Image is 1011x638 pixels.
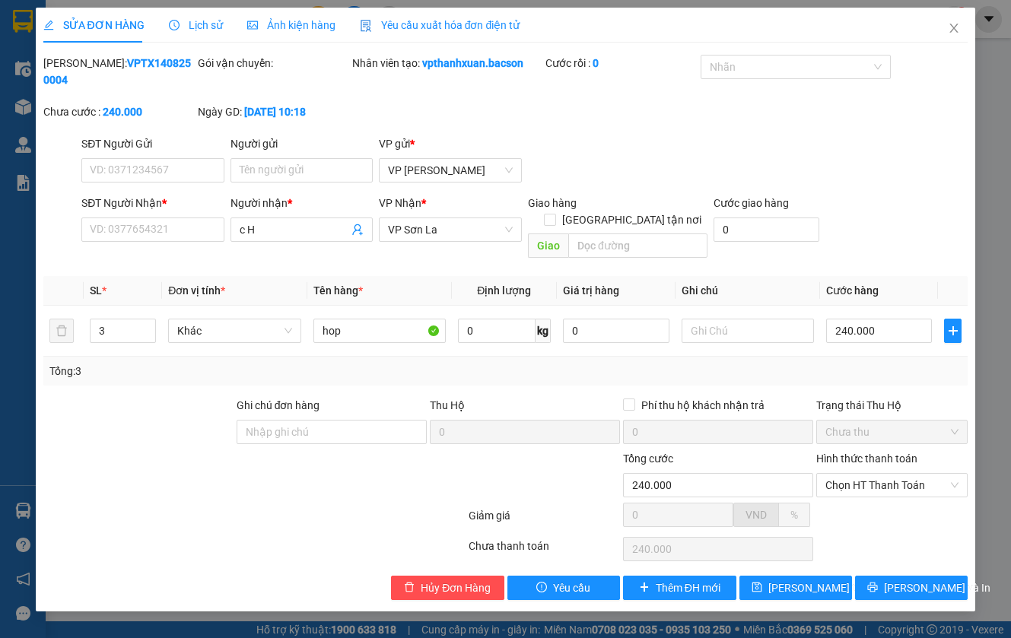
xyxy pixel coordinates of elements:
span: % [790,509,798,521]
span: Lịch sử [169,19,223,31]
button: deleteHủy Đơn Hàng [391,576,504,600]
span: VP Nhận [379,197,421,209]
span: edit [43,20,54,30]
span: Giao [528,233,568,258]
div: Nhân viên tạo: [352,55,542,71]
span: close [948,22,960,34]
span: Đơn vị tính [168,284,225,297]
div: Người gửi [230,135,374,152]
button: save[PERSON_NAME] thay đổi [739,576,852,600]
span: kg [536,319,551,343]
div: Chưa cước : [43,103,195,120]
span: plus [945,325,961,337]
input: Ghi chú đơn hàng [237,420,427,444]
span: Thu Hộ [430,399,465,411]
span: plus [639,582,650,594]
input: VD: Bàn, Ghế [313,319,446,343]
span: Cước hàng [826,284,879,297]
span: printer [867,582,878,594]
span: Tên hàng [313,284,363,297]
span: Khác [177,319,291,342]
span: exclamation-circle [536,582,547,594]
span: save [752,582,762,594]
input: Cước giao hàng [714,217,819,242]
input: Dọc đường [568,233,707,258]
button: delete [49,319,74,343]
button: plus [944,319,962,343]
span: Hủy Đơn Hàng [421,579,491,596]
span: picture [247,20,258,30]
span: [PERSON_NAME] thay đổi [768,579,890,596]
label: Hình thức thanh toán [816,452,917,465]
button: plusThêm ĐH mới [623,576,736,600]
span: Định lượng [477,284,531,297]
span: Tổng cước [623,452,673,465]
div: Chưa thanh toán [467,538,622,564]
span: Phí thu hộ khách nhận trả [635,397,771,414]
button: printer[PERSON_NAME] và In [855,576,968,600]
div: SĐT Người Nhận [81,195,224,211]
span: Yêu cầu xuất hóa đơn điện tử [360,19,520,31]
th: Ghi chú [676,276,820,306]
span: clock-circle [169,20,180,30]
span: SL [90,284,102,297]
div: Tổng: 3 [49,363,392,379]
span: VP Sơn La [388,218,513,241]
span: Ảnh kiện hàng [247,19,335,31]
b: GỬI : VP [PERSON_NAME] [19,110,265,135]
span: Chọn HT Thanh Toán [825,474,959,497]
div: Ngày GD: [198,103,349,120]
span: user-add [351,224,364,236]
b: vpthanhxuan.bacson [422,57,523,69]
div: Gói vận chuyển: [198,55,349,71]
div: Cước rồi : [545,55,697,71]
label: Ghi chú đơn hàng [237,399,320,411]
span: [GEOGRAPHIC_DATA] tận nơi [556,211,707,228]
span: VND [746,509,767,521]
span: Chưa thu [825,421,959,443]
span: Thêm ĐH mới [656,579,720,596]
span: Giao hàng [528,197,577,209]
button: exclamation-circleYêu cầu [507,576,620,600]
img: icon [360,20,372,32]
span: SỬA ĐƠN HÀNG [43,19,145,31]
span: [PERSON_NAME] và In [884,579,990,596]
div: Trạng thái Thu Hộ [816,397,968,414]
button: Close [933,8,975,50]
li: Hotline: 0965551559 [142,56,636,75]
b: [DATE] 10:18 [244,106,306,118]
div: SĐT Người Gửi [81,135,224,152]
input: Ghi Chú [682,319,814,343]
div: VP gửi [379,135,522,152]
span: VP Thanh Xuân [388,159,513,182]
span: Yêu cầu [553,579,590,596]
label: Cước giao hàng [714,197,789,209]
div: Người nhận [230,195,374,211]
div: [PERSON_NAME]: [43,55,195,88]
span: Giá trị hàng [563,284,619,297]
li: Số 378 [PERSON_NAME] ( trong nhà khách [GEOGRAPHIC_DATA]) [142,37,636,56]
span: delete [404,582,415,594]
b: 0 [593,57,599,69]
div: Giảm giá [467,507,622,534]
b: 240.000 [103,106,142,118]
